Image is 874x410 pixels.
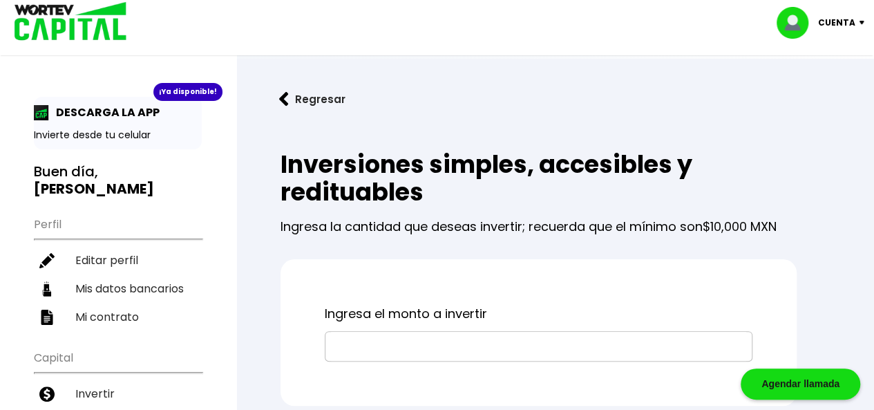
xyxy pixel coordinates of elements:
img: profile-image [777,7,818,39]
p: DESCARGA LA APP [49,104,160,121]
p: Ingresa la cantidad que deseas invertir; recuerda que el mínimo son [281,206,797,237]
h3: Buen día, [34,163,202,198]
span: $10,000 MXN [703,218,777,235]
a: flecha izquierdaRegresar [258,81,852,118]
img: icon-down [855,21,874,25]
p: Ingresa el monto a invertir [325,304,752,324]
b: [PERSON_NAME] [34,179,154,198]
img: datos-icon.10cf9172.svg [39,281,55,297]
img: flecha izquierda [279,92,289,106]
div: ¡Ya disponible! [153,83,222,101]
p: Cuenta [818,12,855,33]
h2: Inversiones simples, accesibles y redituables [281,151,797,206]
div: Agendar llamada [741,369,860,400]
p: Invierte desde tu celular [34,128,202,142]
a: Mi contrato [34,303,202,331]
img: editar-icon.952d3147.svg [39,253,55,268]
ul: Perfil [34,209,202,331]
img: contrato-icon.f2db500c.svg [39,310,55,325]
button: Regresar [258,81,366,118]
img: invertir-icon.b3b967d7.svg [39,386,55,402]
a: Editar perfil [34,246,202,274]
a: Mis datos bancarios [34,274,202,303]
img: app-icon [34,105,49,120]
a: Invertir [34,380,202,408]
